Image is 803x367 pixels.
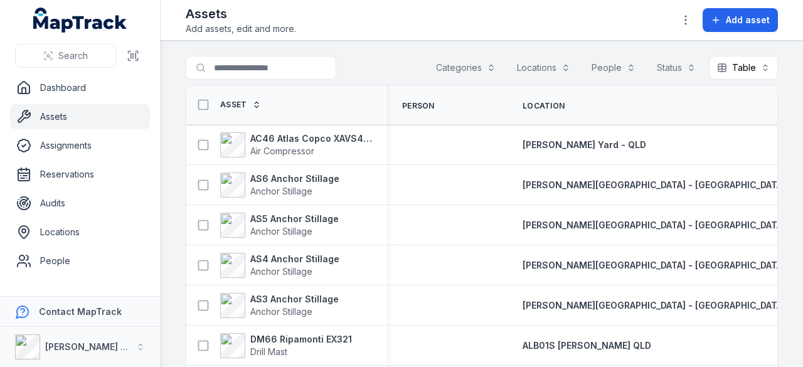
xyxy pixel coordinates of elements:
[250,333,352,346] strong: DM66 Ripamonti EX321
[250,132,372,145] strong: AC46 Atlas Copco XAVS450
[523,219,785,231] a: [PERSON_NAME][GEOGRAPHIC_DATA] - [GEOGRAPHIC_DATA]
[523,139,646,151] a: [PERSON_NAME] Yard - QLD
[703,8,778,32] button: Add asset
[220,173,339,198] a: AS6 Anchor StillageAnchor Stillage
[709,56,778,80] button: Table
[250,346,287,357] span: Drill Mast
[250,293,339,306] strong: AS3 Anchor Stillage
[220,132,372,157] a: AC46 Atlas Copco XAVS450Air Compressor
[220,213,339,238] a: AS5 Anchor StillageAnchor Stillage
[10,191,150,216] a: Audits
[523,260,785,270] span: [PERSON_NAME][GEOGRAPHIC_DATA] - [GEOGRAPHIC_DATA]
[523,179,785,190] span: [PERSON_NAME][GEOGRAPHIC_DATA] - [GEOGRAPHIC_DATA]
[186,5,296,23] h2: Assets
[10,220,150,245] a: Locations
[250,186,312,196] span: Anchor Stillage
[186,23,296,35] span: Add assets, edit and more.
[509,56,578,80] button: Locations
[402,101,435,111] span: Person
[250,306,312,317] span: Anchor Stillage
[250,266,312,277] span: Anchor Stillage
[523,101,565,111] span: Location
[10,104,150,129] a: Assets
[220,100,261,110] a: Asset
[39,306,122,317] strong: Contact MapTrack
[10,248,150,274] a: People
[428,56,504,80] button: Categories
[583,56,644,80] button: People
[523,300,785,311] span: [PERSON_NAME][GEOGRAPHIC_DATA] - [GEOGRAPHIC_DATA]
[250,213,339,225] strong: AS5 Anchor Stillage
[220,333,352,358] a: DM66 Ripamonti EX321Drill Mast
[220,293,339,318] a: AS3 Anchor StillageAnchor Stillage
[58,50,88,62] span: Search
[15,44,116,68] button: Search
[250,146,314,156] span: Air Compressor
[220,253,339,278] a: AS4 Anchor StillageAnchor Stillage
[250,226,312,237] span: Anchor Stillage
[33,8,127,33] a: MapTrack
[523,179,785,191] a: [PERSON_NAME][GEOGRAPHIC_DATA] - [GEOGRAPHIC_DATA]
[523,339,651,352] a: ALB01S [PERSON_NAME] QLD
[523,340,651,351] span: ALB01S [PERSON_NAME] QLD
[523,259,785,272] a: [PERSON_NAME][GEOGRAPHIC_DATA] - [GEOGRAPHIC_DATA]
[250,173,339,185] strong: AS6 Anchor Stillage
[220,100,247,110] span: Asset
[726,14,770,26] span: Add asset
[250,253,339,265] strong: AS4 Anchor Stillage
[10,75,150,100] a: Dashboard
[523,220,785,230] span: [PERSON_NAME][GEOGRAPHIC_DATA] - [GEOGRAPHIC_DATA]
[45,341,148,352] strong: [PERSON_NAME] Group
[649,56,704,80] button: Status
[10,162,150,187] a: Reservations
[10,133,150,158] a: Assignments
[523,299,785,312] a: [PERSON_NAME][GEOGRAPHIC_DATA] - [GEOGRAPHIC_DATA]
[523,139,646,150] span: [PERSON_NAME] Yard - QLD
